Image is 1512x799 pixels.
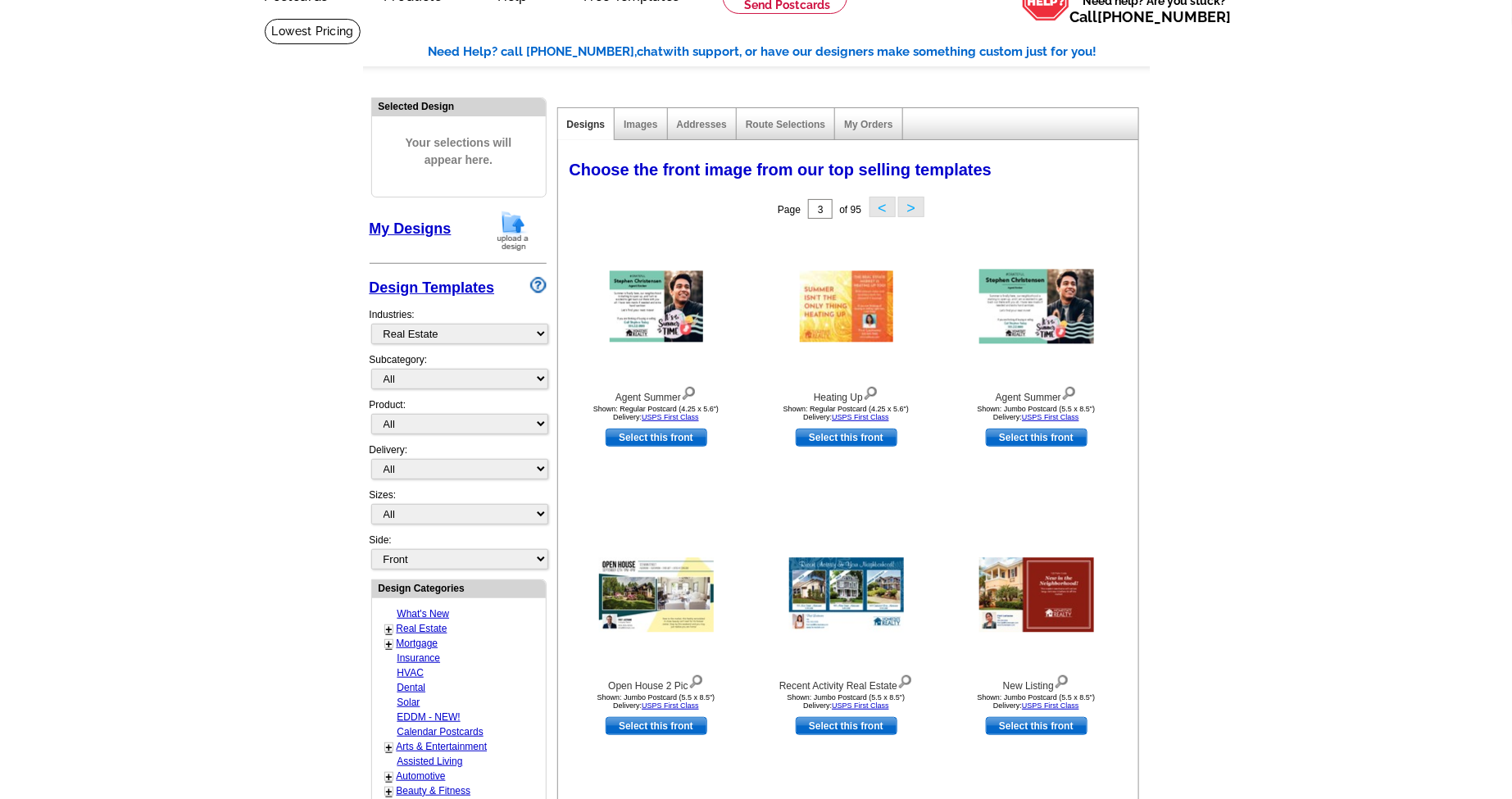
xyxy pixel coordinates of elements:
img: Recent Activity Real Estate [789,558,904,633]
a: use this design [796,717,897,735]
a: + [386,770,393,783]
a: Design Templates [370,279,495,296]
img: New Listing [979,558,1094,633]
a: use this design [606,717,707,735]
span: chat [638,44,664,59]
a: + [386,741,393,754]
img: view design details [1061,383,1077,401]
a: Designs [567,119,606,130]
a: USPS First Class [642,701,699,710]
a: Automotive [397,770,446,782]
div: Design Categories [372,580,546,596]
a: Addresses [677,119,727,130]
a: + [386,785,393,798]
a: use this design [986,717,1087,735]
a: Real Estate [397,623,447,634]
div: Side: [370,533,547,571]
button: > [898,197,924,217]
a: Beauty & Fitness [397,785,471,797]
img: Agent Summer [610,271,703,343]
a: use this design [606,429,707,447]
div: Sizes: [370,488,547,533]
a: Solar [397,697,420,708]
button: < [870,197,896,217]
img: view design details [1054,671,1069,689]
a: + [386,623,393,636]
div: Agent Summer [566,383,747,405]
a: USPS First Class [832,701,889,710]
div: Shown: Jumbo Postcard (5.5 x 8.5") Delivery: [947,693,1127,710]
a: use this design [986,429,1087,447]
a: What's New [397,608,450,620]
img: view design details [688,671,704,689]
span: Your selections will appear here. [384,118,534,185]
a: HVAC [397,667,424,679]
span: Page [778,204,801,216]
a: Dental [397,682,426,693]
div: Heating Up [756,383,937,405]
div: Open House 2 Pic [566,671,747,693]
div: Shown: Jumbo Postcard (5.5 x 8.5") Delivery: [947,405,1127,421]
div: Subcategory: [370,352,547,397]
div: Recent Activity Real Estate [756,671,937,693]
div: New Listing [947,671,1127,693]
div: Need Help? call [PHONE_NUMBER], with support, or have our designers make something custom just fo... [429,43,1150,61]
span: of 95 [839,204,861,216]
img: design-wizard-help-icon.png [530,277,547,293]
div: Shown: Jumbo Postcard (5.5 x 8.5") Delivery: [566,693,747,710]
img: upload-design [492,210,534,252]
a: Images [624,119,657,130]
div: Industries: [370,299,547,352]
span: Choose the front image from our top selling templates [570,161,992,179]
div: Selected Design [372,98,546,114]
span: Call [1070,8,1232,25]
a: Arts & Entertainment [397,741,488,752]
a: EDDM - NEW! [397,711,461,723]
a: Assisted Living [397,756,463,767]
img: view design details [681,383,697,401]
div: Agent Summer [947,383,1127,405]
div: Shown: Jumbo Postcard (5.5 x 8.5") Delivery: [756,693,937,710]
img: Heating Up [800,271,893,343]
img: view design details [863,383,879,401]
div: Shown: Regular Postcard (4.25 x 5.6") Delivery: [566,405,747,421]
a: My Orders [844,119,892,130]
a: use this design [796,429,897,447]
a: Route Selections [746,119,825,130]
img: Open House 2 Pic [599,558,714,633]
a: + [386,638,393,651]
img: Agent Summer [979,270,1094,344]
a: [PHONE_NUMBER] [1098,8,1232,25]
div: Shown: Regular Postcard (4.25 x 5.6") Delivery: [756,405,937,421]
div: Delivery: [370,443,547,488]
div: Product: [370,397,547,443]
a: USPS First Class [832,413,889,421]
a: USPS First Class [1022,701,1079,710]
img: view design details [897,671,913,689]
a: Calendar Postcards [397,726,484,738]
a: USPS First Class [642,413,699,421]
a: Mortgage [397,638,438,649]
a: USPS First Class [1022,413,1079,421]
a: Insurance [397,652,441,664]
a: My Designs [370,220,452,237]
